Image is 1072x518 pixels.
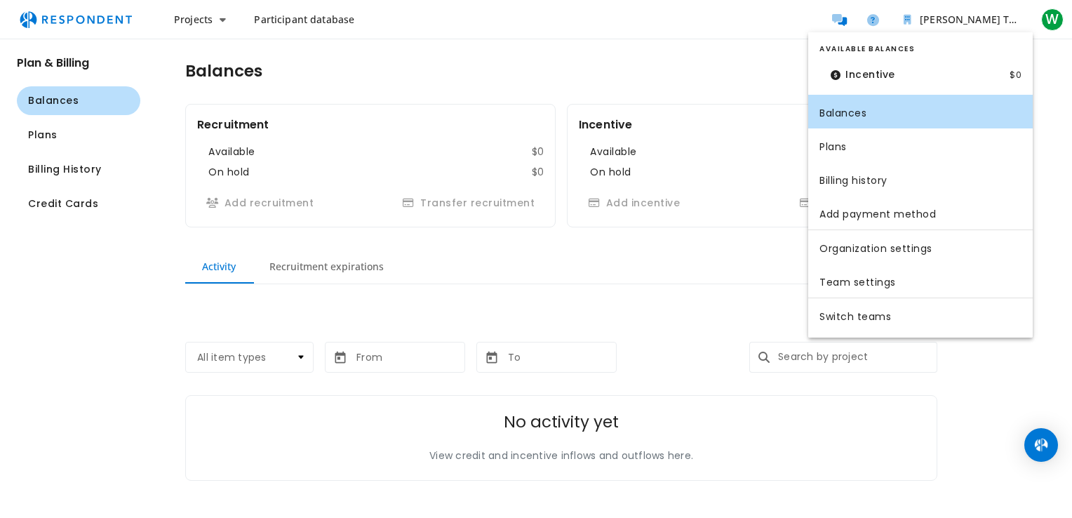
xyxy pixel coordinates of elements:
a: Team settings [808,264,1033,298]
h2: Available Balances [819,44,1021,55]
section: Team balance summary [808,38,1033,95]
dd: $0 [1010,60,1021,89]
a: Billing balances [808,95,1033,128]
dt: Incentive [819,60,906,89]
div: Open Intercom Messenger [1024,428,1058,462]
a: Billing plans [808,128,1033,162]
a: Billing history [808,162,1033,196]
a: Switch teams [808,298,1033,332]
a: Organization settings [808,230,1033,264]
a: Add payment method [808,196,1033,230]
